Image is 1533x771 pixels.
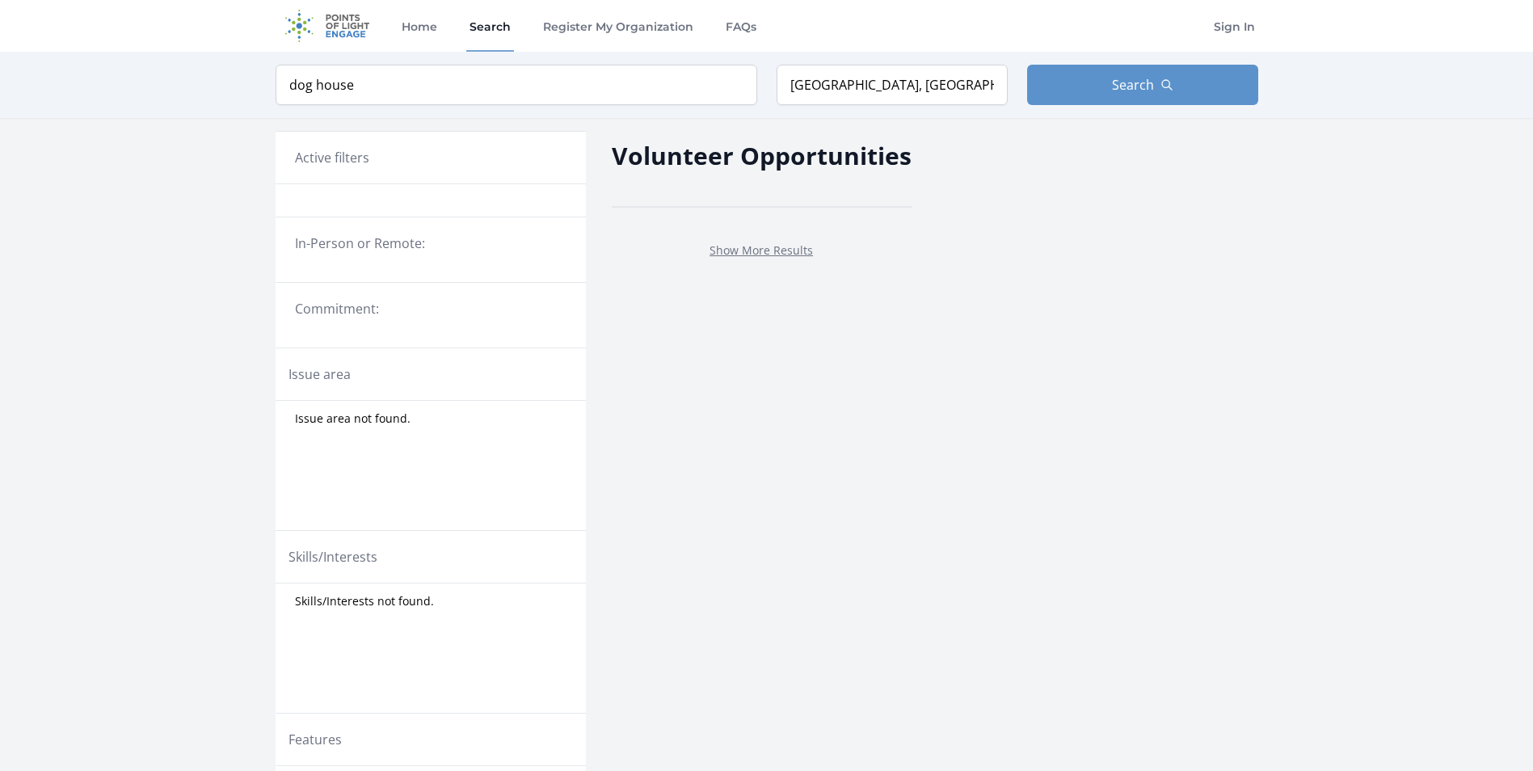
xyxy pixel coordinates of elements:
span: Skills/Interests not found. [295,593,434,609]
h3: Active filters [295,148,369,167]
input: Location [777,65,1008,105]
h2: Volunteer Opportunities [612,137,912,174]
span: Search [1112,75,1154,95]
legend: Commitment: [295,299,566,318]
button: Search [1027,65,1258,105]
span: Issue area not found. [295,411,411,427]
legend: Skills/Interests [288,547,377,567]
legend: In-Person or Remote: [295,234,566,253]
a: Show More Results [710,242,813,258]
legend: Features [288,730,342,749]
legend: Issue area [288,364,351,384]
input: Keyword [276,65,757,105]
